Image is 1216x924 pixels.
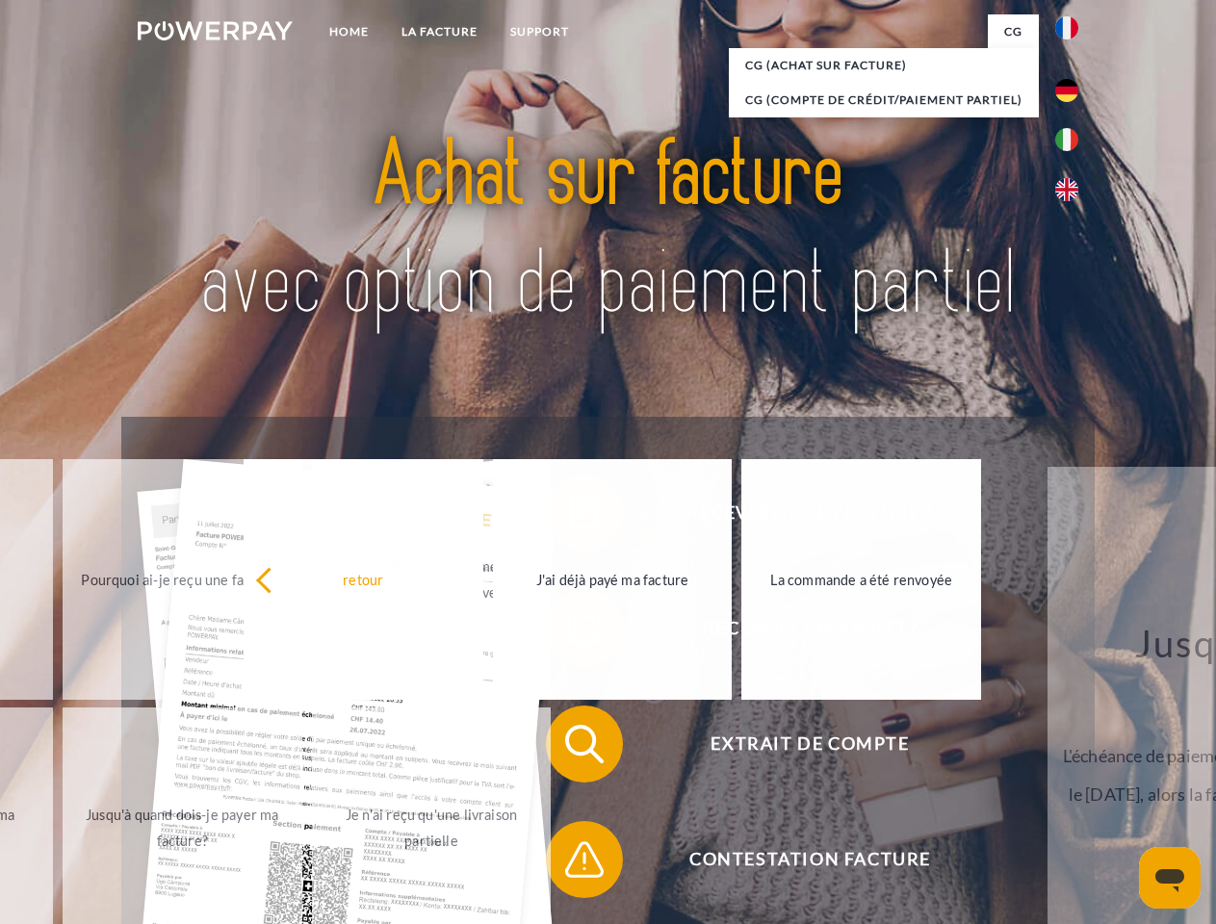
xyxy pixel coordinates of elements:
[574,706,1046,783] span: Extrait de compte
[1055,16,1078,39] img: fr
[494,14,585,49] a: Support
[74,566,291,592] div: Pourquoi ai-je reçu une facture?
[988,14,1039,49] a: CG
[560,835,608,884] img: qb_warning.svg
[729,83,1039,117] a: CG (Compte de crédit/paiement partiel)
[255,566,472,592] div: retour
[1055,79,1078,102] img: de
[574,821,1046,898] span: Contestation Facture
[546,821,1047,898] button: Contestation Facture
[729,48,1039,83] a: CG (achat sur facture)
[1139,847,1201,909] iframe: Bouton de lancement de la fenêtre de messagerie
[138,21,293,40] img: logo-powerpay-white.svg
[753,566,970,592] div: La commande a été renvoyée
[546,706,1047,783] button: Extrait de compte
[184,92,1032,369] img: title-powerpay_fr.svg
[385,14,494,49] a: LA FACTURE
[1055,128,1078,151] img: it
[1055,178,1078,201] img: en
[560,720,608,768] img: qb_search.svg
[323,802,540,854] div: Je n'ai reçu qu'une livraison partielle
[505,566,721,592] div: J'ai déjà payé ma facture
[313,14,385,49] a: Home
[74,802,291,854] div: Jusqu'à quand dois-je payer ma facture?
